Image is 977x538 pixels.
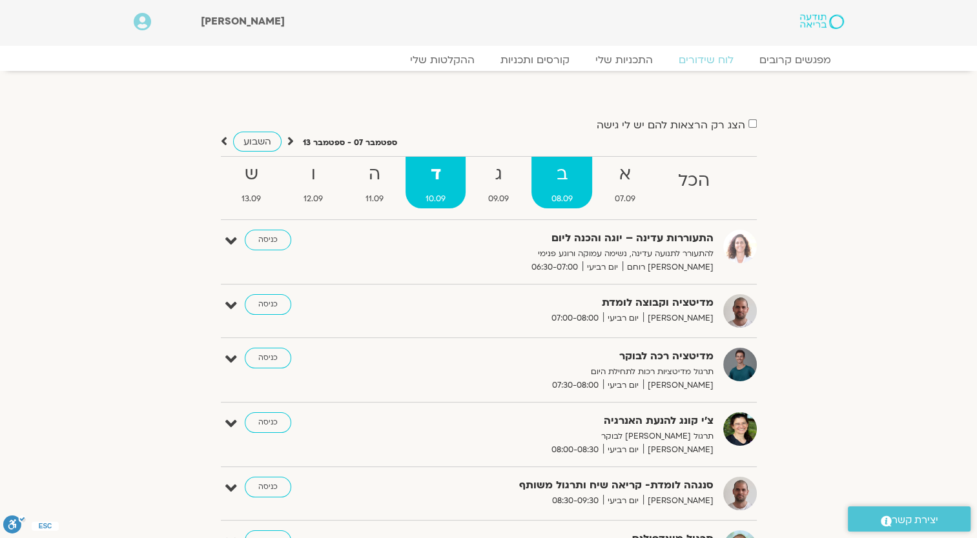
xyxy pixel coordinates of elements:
[222,160,282,189] strong: ש
[134,54,844,66] nav: Menu
[595,192,655,206] span: 07.09
[397,294,714,312] strong: מדיטציה וקבוצה לומדת
[201,14,285,28] span: [PERSON_NAME]
[848,506,971,532] a: יצירת קשר
[603,443,643,457] span: יום רביעי
[548,379,603,392] span: 07:30-08:00
[643,312,714,325] span: [PERSON_NAME]
[547,312,603,325] span: 07:00-08:00
[303,136,397,150] p: ספטמבר 07 - ספטמבר 13
[397,348,714,365] strong: מדיטציה רכה לבוקר
[531,192,593,206] span: 08.09
[658,166,730,195] strong: הכל
[397,230,714,247] strong: התעוררות עדינה – יוגה והכנה ליום
[892,512,938,529] span: יצירת קשר
[603,379,643,392] span: יום רביעי
[345,192,404,206] span: 11.09
[406,160,466,189] strong: ד
[397,477,714,494] strong: סנגהה לומדת- קריאה שיח ותרגול משותף
[468,192,529,206] span: 09.09
[283,160,343,189] strong: ו
[597,119,745,131] label: הצג רק הרצאות להם יש לי גישה
[245,412,291,433] a: כניסה
[397,247,714,261] p: להתעורר לתנועה עדינה, נשימה עמוקה ורוגע פנימי
[582,261,622,274] span: יום רביעי
[595,157,655,208] a: א07.09
[397,412,714,430] strong: צ'י קונג להנעת האנרגיה
[243,135,271,148] span: השבוע
[345,160,404,189] strong: ה
[746,54,844,66] a: מפגשים קרובים
[595,160,655,189] strong: א
[643,379,714,392] span: [PERSON_NAME]
[406,192,466,206] span: 10.09
[283,192,343,206] span: 12.09
[222,192,282,206] span: 13.09
[603,312,643,325] span: יום רביעי
[222,157,282,208] a: ש13.09
[397,430,714,443] p: תרגול [PERSON_NAME] לבוקר
[245,294,291,315] a: כניסה
[547,443,603,457] span: 08:00-08:30
[345,157,404,208] a: ה11.09
[283,157,343,208] a: ו12.09
[531,157,593,208] a: ב08.09
[245,230,291,250] a: כניסה
[397,54,488,66] a: ההקלטות שלי
[531,160,593,189] strong: ב
[658,157,730,208] a: הכל
[233,132,282,152] a: השבוע
[245,477,291,497] a: כניסה
[622,261,714,274] span: [PERSON_NAME] רוחם
[643,443,714,457] span: [PERSON_NAME]
[468,157,529,208] a: ג09.09
[548,494,603,508] span: 08:30-09:30
[488,54,582,66] a: קורסים ותכניות
[666,54,746,66] a: לוח שידורים
[643,494,714,508] span: [PERSON_NAME]
[245,348,291,368] a: כניסה
[397,365,714,379] p: תרגול מדיטציות רכות לתחילת היום
[527,261,582,274] span: 06:30-07:00
[406,157,466,208] a: ד10.09
[468,160,529,189] strong: ג
[582,54,666,66] a: התכניות שלי
[603,494,643,508] span: יום רביעי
